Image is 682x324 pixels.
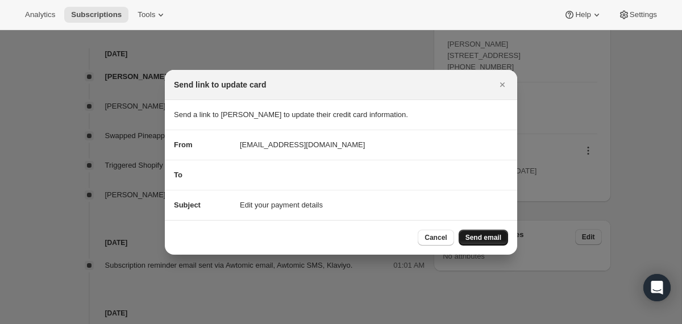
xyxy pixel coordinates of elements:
button: Cancel [418,230,454,246]
button: Help [557,7,609,23]
p: Send a link to [PERSON_NAME] to update their credit card information. [174,109,508,121]
span: From [174,140,193,149]
span: Send email [465,233,501,242]
span: [EMAIL_ADDRESS][DOMAIN_NAME] [240,139,365,151]
span: Cancel [425,233,447,242]
button: Subscriptions [64,7,128,23]
button: Send email [459,230,508,246]
span: Settings [630,10,657,19]
button: Settings [612,7,664,23]
span: Help [575,10,590,19]
h2: Send link to update card [174,79,267,90]
div: Open Intercom Messenger [643,274,671,301]
span: Subject [174,201,201,209]
span: Edit your payment details [240,200,323,211]
span: To [174,171,182,179]
button: Analytics [18,7,62,23]
span: Subscriptions [71,10,122,19]
button: Tools [131,7,173,23]
button: Close [494,77,510,93]
span: Analytics [25,10,55,19]
span: Tools [138,10,155,19]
